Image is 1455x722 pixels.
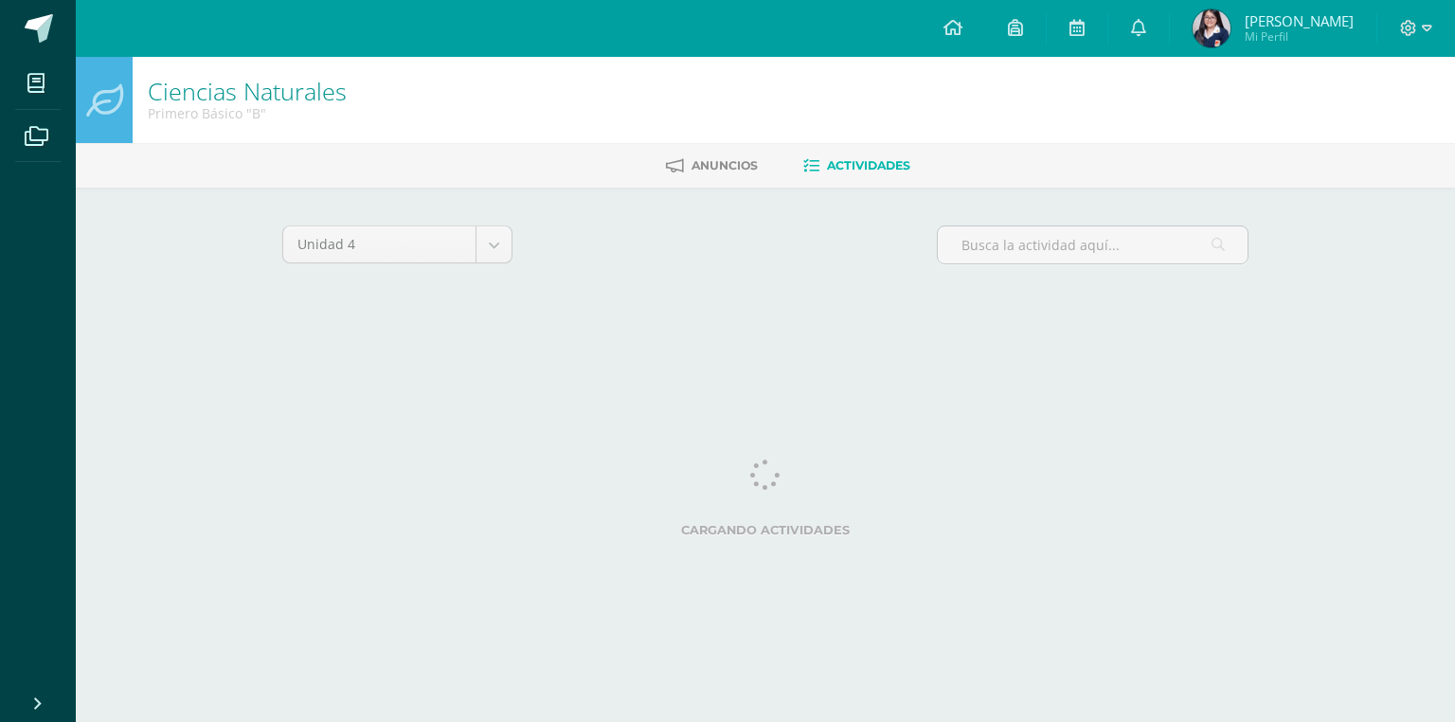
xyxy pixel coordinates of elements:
img: 393de93c8a89279b17f83f408801ebc0.png [1193,9,1230,47]
div: Primero Básico 'B' [148,104,347,122]
label: Cargando actividades [282,523,1248,537]
a: Actividades [803,151,910,181]
a: Ciencias Naturales [148,75,347,107]
span: Mi Perfil [1245,28,1354,45]
span: [PERSON_NAME] [1245,11,1354,30]
h1: Ciencias Naturales [148,78,347,104]
input: Busca la actividad aquí... [938,226,1248,263]
span: Unidad 4 [297,226,461,262]
a: Anuncios [666,151,758,181]
span: Anuncios [692,158,758,172]
a: Unidad 4 [283,226,512,262]
span: Actividades [827,158,910,172]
